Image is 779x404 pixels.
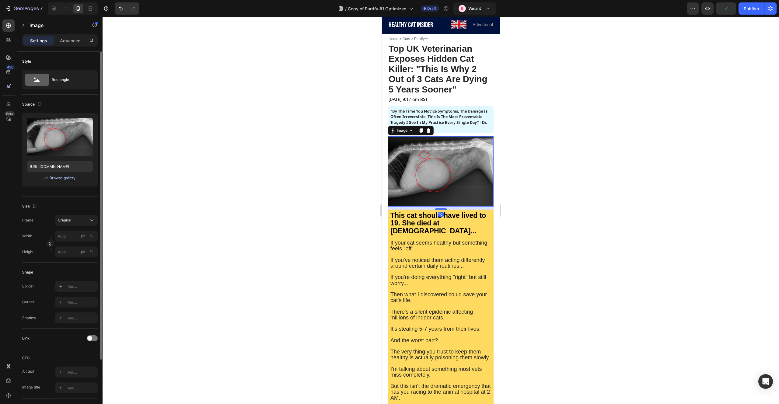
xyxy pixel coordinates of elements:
div: Image title [22,385,40,390]
input: px% [55,246,98,257]
h3: Variant [468,5,481,12]
div: Rectangle [52,73,89,87]
button: BVariant [453,2,496,15]
div: Open Intercom Messenger [758,374,773,389]
div: Alt text [22,369,34,374]
div: Add... [68,385,96,391]
div: Corner [22,299,34,305]
div: Beta [5,111,15,116]
button: px [88,248,95,256]
button: px [88,232,95,240]
div: Shape [22,270,33,275]
button: % [79,248,87,256]
div: Source [22,100,43,109]
p: B [461,5,463,12]
p: 7 [40,5,43,12]
div: % [90,249,93,255]
p: Settings [30,37,47,44]
div: Shadow [22,315,36,321]
div: Link [22,336,30,341]
div: Size [22,202,38,211]
div: Add... [68,315,96,321]
span: Draft [427,6,436,11]
div: Undo/Redo [115,2,139,15]
div: Add... [68,300,96,305]
span: Copy of Purrify #1 Optimized [348,5,407,12]
p: Image [30,22,81,29]
p: Advanced [60,37,81,44]
span: or [44,174,48,182]
div: px [81,233,85,239]
div: Style [22,59,31,64]
button: Original [55,215,98,226]
div: Add... [68,370,96,375]
button: Publish [739,2,764,15]
div: px [81,249,85,255]
div: Publish [744,5,759,12]
button: 7 [2,2,45,15]
button: Browse gallery [49,175,76,181]
iframe: Design area [382,17,500,404]
div: % [90,233,93,239]
label: Frame [22,218,33,223]
label: Width [22,233,32,239]
input: px% [55,231,98,242]
span: / [345,5,347,12]
button: % [79,232,87,240]
div: SEO [22,355,30,361]
img: preview-image [27,118,93,156]
div: Browse gallery [50,175,75,181]
span: Original [58,218,71,223]
div: Add... [68,284,96,289]
div: Border [22,284,34,289]
label: Height [22,249,33,255]
div: 450 [6,65,15,70]
input: https://example.com/image.jpg [27,161,93,172]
